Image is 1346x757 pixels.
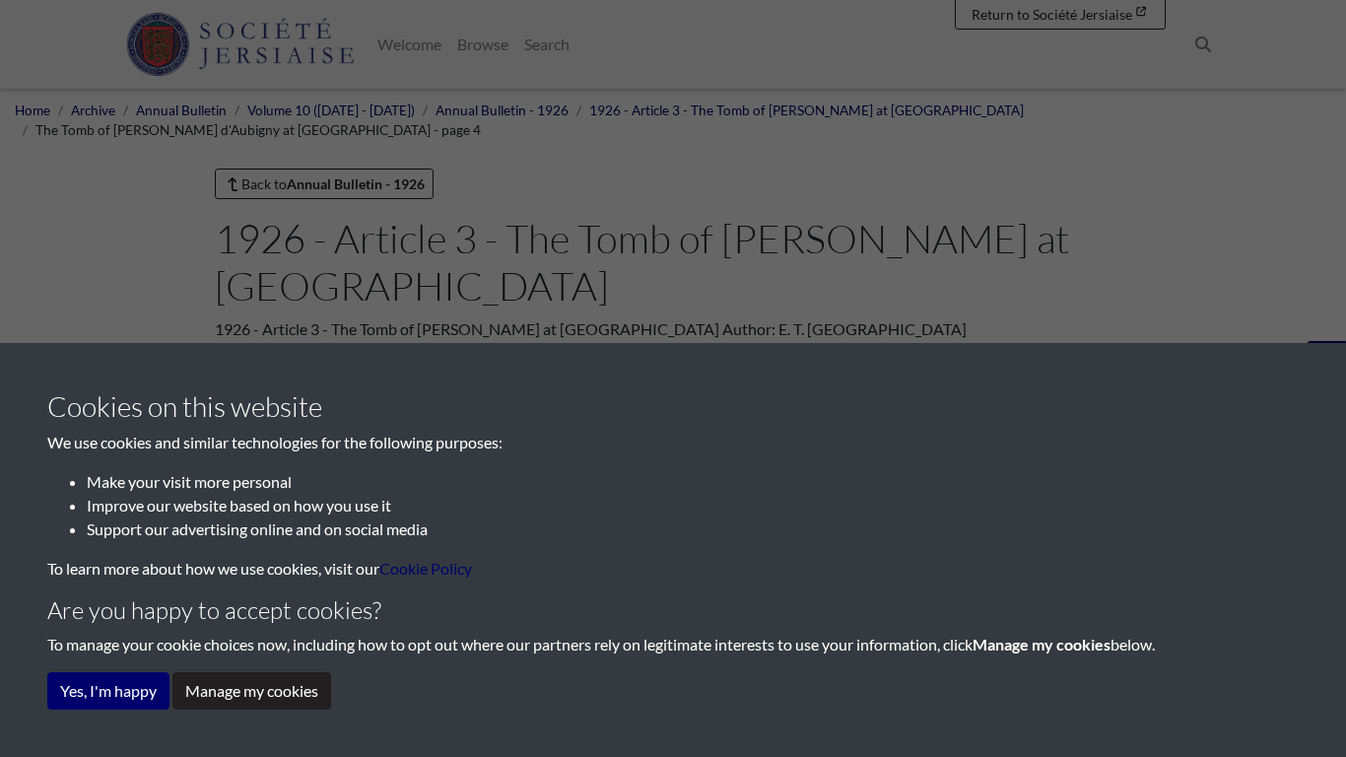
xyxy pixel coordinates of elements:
[87,470,1299,494] li: Make your visit more personal
[47,431,1299,454] p: We use cookies and similar technologies for the following purposes:
[47,557,1299,581] p: To learn more about how we use cookies, visit our
[47,596,1299,625] h4: Are you happy to accept cookies?
[379,559,472,578] a: learn more about cookies
[87,517,1299,541] li: Support our advertising online and on social media
[47,390,1299,424] h3: Cookies on this website
[87,494,1299,517] li: Improve our website based on how you use it
[47,633,1299,656] p: To manage your cookie choices now, including how to opt out where our partners rely on legitimate...
[172,672,331,710] button: Manage my cookies
[47,672,169,710] button: Yes, I'm happy
[973,635,1110,654] strong: Manage my cookies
